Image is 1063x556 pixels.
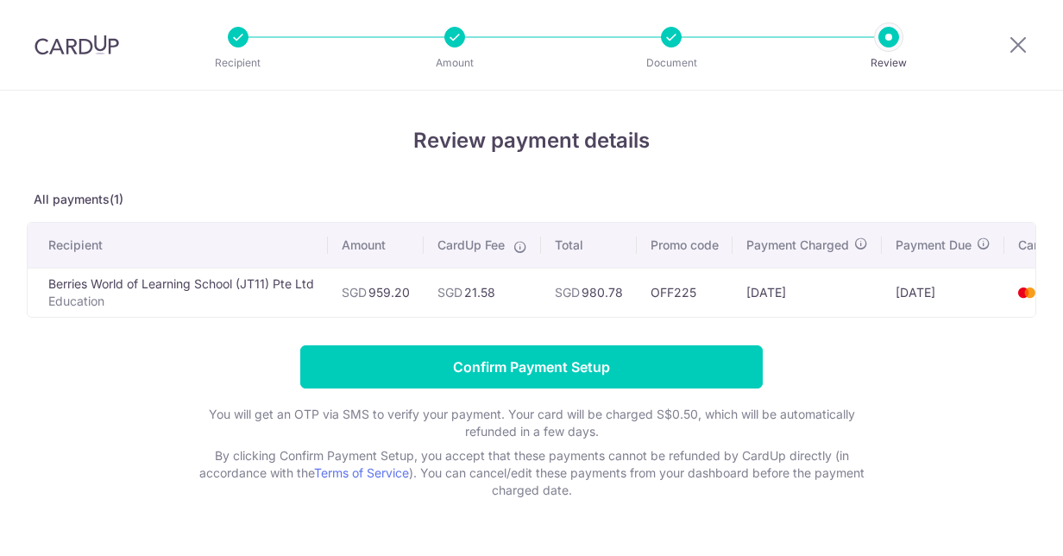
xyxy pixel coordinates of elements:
[48,293,314,310] p: Education
[437,285,462,300] span: SGD
[27,191,1036,208] p: All payments(1)
[825,54,953,72] p: Review
[28,223,328,268] th: Recipient
[342,285,367,300] span: SGD
[391,54,519,72] p: Amount
[28,268,328,317] td: Berries World of Learning School (JT11) Pte Ltd
[882,268,1004,317] td: [DATE]
[953,504,1046,547] iframe: Opens a widget where you can find more information
[541,223,637,268] th: Total
[1010,282,1044,303] img: <span class="translation_missing" title="translation missing: en.account_steps.new_confirm_form.b...
[328,223,424,268] th: Amount
[300,345,763,389] input: Confirm Payment Setup
[174,54,302,72] p: Recipient
[896,237,972,254] span: Payment Due
[328,268,424,317] td: 959.20
[27,125,1036,156] h4: Review payment details
[186,406,877,440] p: You will get an OTP via SMS to verify your payment. Your card will be charged S$0.50, which will ...
[637,223,733,268] th: Promo code
[637,268,733,317] td: OFF225
[555,285,580,300] span: SGD
[733,268,882,317] td: [DATE]
[746,237,849,254] span: Payment Charged
[424,268,541,317] td: 21.58
[314,465,409,480] a: Terms of Service
[437,237,505,254] span: CardUp Fee
[35,35,119,55] img: CardUp
[186,447,877,499] p: By clicking Confirm Payment Setup, you accept that these payments cannot be refunded by CardUp di...
[607,54,735,72] p: Document
[541,268,637,317] td: 980.78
